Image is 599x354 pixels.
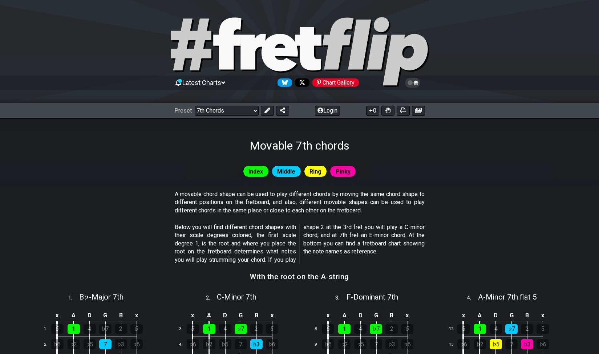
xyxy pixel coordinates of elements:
button: Toggle Dexterity for all fretkits [381,106,394,116]
td: A [336,309,353,321]
td: D [82,309,98,321]
div: 1 [203,324,215,334]
button: Login [315,106,340,116]
div: ♭7 [99,324,112,334]
div: ♭5 [84,339,96,349]
td: x [49,309,66,321]
span: 4 . [467,294,478,302]
p: Below you will find different chord shapes with their scale degrees colored, the first scale degr... [175,223,425,264]
td: x [535,309,551,321]
td: G [504,309,519,321]
td: G [97,309,113,321]
div: ♭5 [354,339,367,349]
span: 3 . [335,294,346,302]
div: ♭3 [385,339,398,349]
span: B♭ - Major 7th [79,293,124,301]
div: 2 [521,324,533,334]
td: 2 [40,337,57,352]
button: Create image [412,106,425,116]
span: F - Dominant 7th [347,293,398,301]
h1: Movable 7th chords [250,139,349,152]
div: ♭6 [537,339,549,349]
div: 7 [505,339,518,349]
h3: With the root on the A-string [250,273,349,281]
div: 1 [338,324,351,334]
button: 0 [366,106,379,116]
button: Print [397,106,410,116]
td: x [400,309,415,321]
div: 5 [537,324,549,334]
td: x [455,309,472,321]
div: ♭6 [266,339,278,349]
span: Latest Charts [182,79,221,86]
span: Middle [277,166,295,177]
div: ♭6 [457,339,470,349]
div: ♭7 [505,324,518,334]
td: A [201,309,217,321]
div: 5 [457,324,470,334]
span: Pinky [336,166,351,177]
td: D [488,309,504,321]
div: 5 [51,324,64,334]
div: ♭3 [521,339,533,349]
td: x [320,309,336,321]
div: ♭5 [219,339,231,349]
td: B [113,309,129,321]
td: D [352,309,368,321]
a: Follow #fretflip at Bluesky [275,78,292,87]
div: 5 [401,324,413,334]
div: 5 [266,324,278,334]
div: ♭6 [51,339,64,349]
div: ♭6 [322,339,334,349]
td: D [217,309,233,321]
span: Index [248,166,263,177]
td: 12 [446,321,463,337]
div: 4 [219,324,231,334]
div: ♭5 [490,339,502,349]
div: ♭3 [250,339,263,349]
div: 7 [235,339,247,349]
span: 1 . [68,294,79,302]
span: 2 . [206,294,217,302]
button: Edit Preset [261,106,274,116]
div: Chart Gallery [312,78,359,87]
td: B [519,309,535,321]
td: 8 [310,321,328,337]
td: x [264,309,280,321]
div: 1 [68,324,80,334]
p: A movable chord shape can be used to play different chords by moving the same chord shape to diff... [175,190,425,215]
div: 5 [322,324,334,334]
td: 13 [446,337,463,352]
td: A [472,309,488,321]
a: #fretflip at Pinterest [309,78,359,87]
div: ♭3 [115,339,127,349]
div: ♭2 [474,339,486,349]
td: 4 [175,337,193,352]
span: Preset [174,107,192,114]
a: Follow #fretflip at X [292,78,309,87]
td: B [384,309,400,321]
span: C - Minor 7th [217,293,256,301]
div: ♭6 [401,339,413,349]
span: Toggle light / dark theme [409,80,417,86]
td: x [129,309,144,321]
td: G [233,309,248,321]
span: A - Minor 7th flat 5 [478,293,537,301]
div: ♭2 [203,339,215,349]
td: 3 [175,321,193,337]
div: 2 [115,324,127,334]
div: 7 [99,339,112,349]
div: 4 [490,324,502,334]
div: 5 [187,324,199,334]
td: x [185,309,201,321]
div: ♭7 [235,324,247,334]
div: ♭6 [187,339,199,349]
div: ♭2 [338,339,351,349]
div: 2 [385,324,398,334]
div: 4 [354,324,367,334]
div: 7 [370,339,382,349]
td: B [248,309,264,321]
div: ♭6 [130,339,143,349]
div: 2 [250,324,263,334]
div: 5 [130,324,143,334]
